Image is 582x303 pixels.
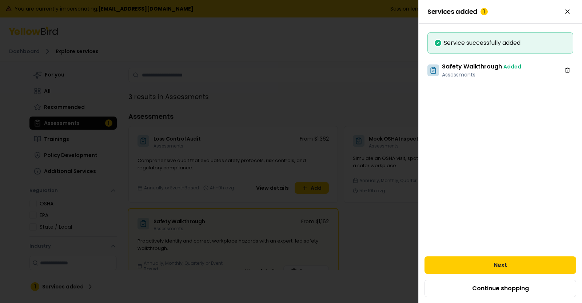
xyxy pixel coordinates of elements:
button: Close [562,6,573,17]
h3: Safety Walkthrough [442,62,521,71]
div: Service successfully added [434,39,567,47]
div: 1 [481,8,488,15]
button: Continue shopping [424,280,576,297]
span: Services added [427,8,488,15]
p: Assessments [442,71,521,78]
span: Added [503,63,521,70]
button: Next [424,256,576,274]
